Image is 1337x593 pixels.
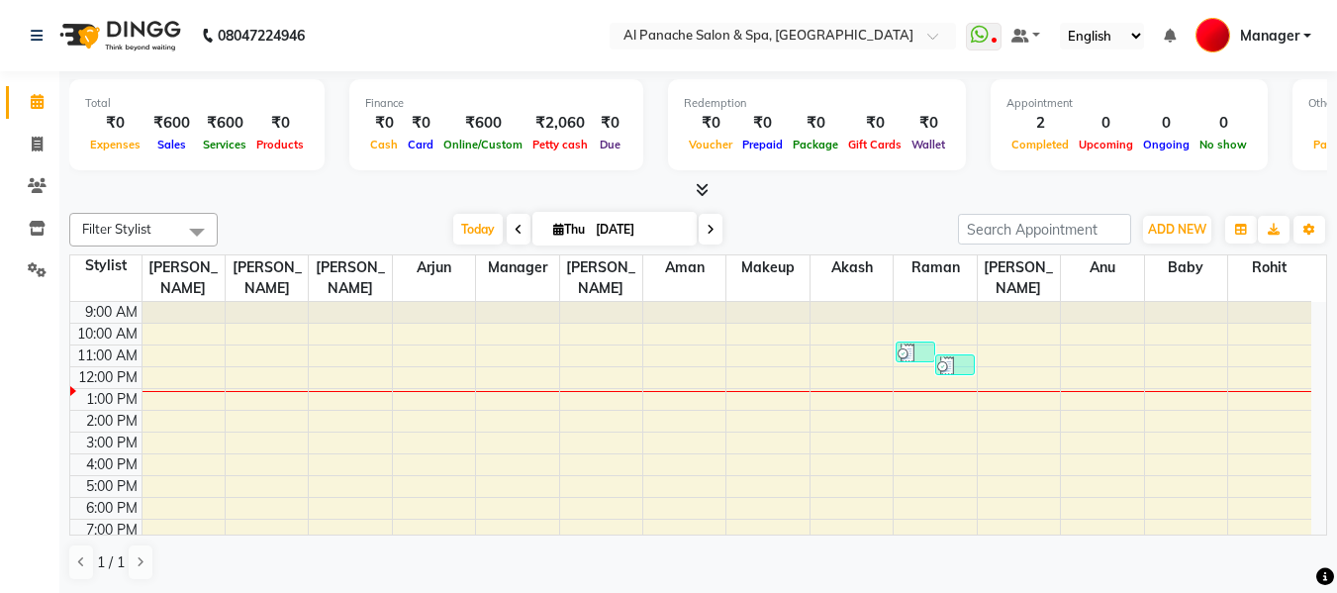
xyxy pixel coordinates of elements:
div: ₹0 [365,112,403,135]
div: 11:00 AM [73,346,142,366]
div: ₹0 [251,112,309,135]
span: Online/Custom [438,138,527,151]
div: panache salon, TK02, 11:25 AM-12:25 PM, HAIR CUT [DEMOGRAPHIC_DATA],Hair - [PERSON_NAME] Settings [936,355,974,374]
div: 2 [1006,112,1074,135]
input: 2025-09-04 [590,215,689,245]
div: 0 [1194,112,1252,135]
span: Thu [548,222,590,237]
span: Manager [1240,26,1299,47]
span: [PERSON_NAME] [226,255,308,301]
span: Cash [365,138,403,151]
span: Makeup [726,255,809,280]
div: Total [85,95,309,112]
span: Manager [476,255,558,280]
span: Package [788,138,843,151]
div: 12:00 PM [74,367,142,388]
div: ₹0 [684,112,737,135]
div: ₹0 [907,112,950,135]
div: 0 [1138,112,1194,135]
span: Petty cash [527,138,593,151]
div: ₹600 [145,112,198,135]
span: Prepaid [737,138,788,151]
div: 10:00 AM [73,324,142,345]
span: Upcoming [1074,138,1138,151]
span: Voucher [684,138,737,151]
button: ADD NEW [1143,216,1211,244]
div: Stylist [70,255,142,276]
span: [PERSON_NAME] [143,255,225,301]
span: Today [453,214,503,245]
div: 3:00 PM [82,433,142,453]
span: [PERSON_NAME] [309,255,391,301]
div: 5:00 PM [82,476,142,497]
img: Manager [1195,18,1230,52]
span: No show [1194,138,1252,151]
div: 6:00 PM [82,498,142,519]
div: ₹2,060 [527,112,593,135]
div: Finance [365,95,627,112]
div: ₹0 [843,112,907,135]
div: 7:00 PM [82,520,142,541]
div: ₹0 [593,112,627,135]
div: ₹0 [403,112,438,135]
span: [PERSON_NAME] [560,255,642,301]
span: Products [251,138,309,151]
span: Expenses [85,138,145,151]
span: Ongoing [1138,138,1194,151]
span: Baby [1145,255,1227,280]
div: ₹0 [85,112,145,135]
div: ₹0 [788,112,843,135]
div: 9:00 AM [81,302,142,323]
span: Raman [894,255,976,280]
input: Search Appointment [958,214,1131,245]
span: Arjun [393,255,475,280]
b: 08047224946 [218,8,305,63]
span: Akash [811,255,893,280]
span: Card [403,138,438,151]
img: logo [50,8,186,63]
span: Filter Stylist [82,221,151,237]
div: Redemption [684,95,950,112]
span: ADD NEW [1148,222,1206,237]
span: Anu [1061,255,1143,280]
span: Aman [643,255,725,280]
div: ₹600 [438,112,527,135]
span: Due [595,138,625,151]
span: Services [198,138,251,151]
div: 4:00 PM [82,454,142,475]
div: 2:00 PM [82,411,142,432]
div: ₹600 [198,112,251,135]
div: [PERSON_NAME] sir, TK01, 10:50 AM-11:50 AM, HAIR CUT [DEMOGRAPHIC_DATA],Hair - [PERSON_NAME] Sett... [897,343,934,361]
div: ₹0 [737,112,788,135]
span: Rohit [1228,255,1311,280]
div: 0 [1074,112,1138,135]
span: [PERSON_NAME] [978,255,1060,301]
span: Wallet [907,138,950,151]
span: Gift Cards [843,138,907,151]
span: Completed [1006,138,1074,151]
span: Sales [152,138,191,151]
div: Appointment [1006,95,1252,112]
div: 1:00 PM [82,389,142,410]
span: 1 / 1 [97,552,125,573]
